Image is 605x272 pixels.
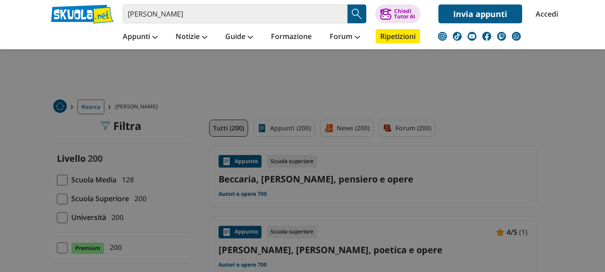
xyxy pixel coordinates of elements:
img: youtube [468,32,476,41]
a: Guide [223,29,255,45]
a: Formazione [269,29,314,45]
div: Chiedi Tutor AI [394,9,415,19]
button: Search Button [348,4,366,23]
a: Appunti [120,29,160,45]
input: Cerca appunti, riassunti o versioni [123,4,348,23]
a: Accedi [536,4,554,23]
img: tiktok [453,32,462,41]
a: Ripetizioni [376,29,420,43]
img: instagram [438,32,447,41]
img: facebook [482,32,491,41]
img: WhatsApp [512,32,521,41]
a: Invia appunti [438,4,522,23]
img: Cerca appunti, riassunti o versioni [350,7,364,21]
a: Notizie [173,29,210,45]
button: ChiediTutor AI [375,4,420,23]
a: Forum [327,29,362,45]
img: twitch [497,32,506,41]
